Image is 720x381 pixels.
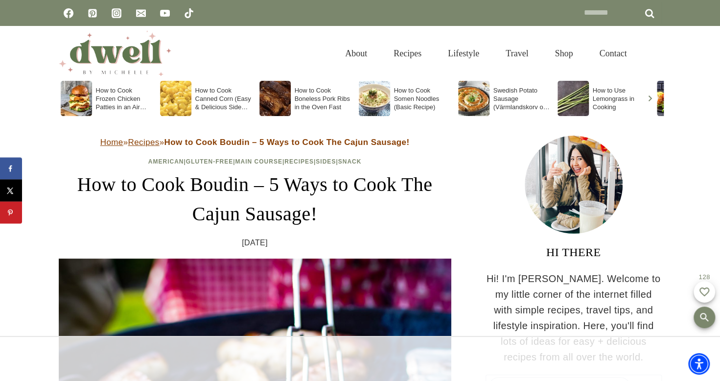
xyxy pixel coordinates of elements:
strong: How to Cook Boudin – 5 Ways to Cook The Cajun Sausage! [164,138,410,147]
h1: How to Cook Boudin – 5 Ways to Cook The Cajun Sausage! [59,170,451,229]
time: [DATE] [242,237,268,249]
a: Main Course [235,158,282,165]
a: About [332,38,380,70]
iframe: Advertisement [282,347,439,371]
a: Email [131,3,151,23]
nav: Primary Navigation [332,38,640,70]
a: Home [100,138,123,147]
a: Travel [492,38,541,70]
span: | | | | | [148,158,362,165]
a: TikTok [179,3,199,23]
span: » » [100,138,410,147]
a: Shop [541,38,586,70]
h3: HI THERE [486,243,662,261]
a: Instagram [107,3,126,23]
img: DWELL by michelle [59,31,171,76]
a: YouTube [155,3,175,23]
p: Hi! I'm [PERSON_NAME]. Welcome to my little corner of the internet filled with simple recipes, tr... [486,271,662,365]
a: Recipes [380,38,435,70]
a: Recipes [284,158,314,165]
a: Sides [316,158,336,165]
a: Contact [586,38,640,70]
a: Snack [338,158,362,165]
a: Lifestyle [435,38,492,70]
a: American [148,158,184,165]
a: Pinterest [83,3,102,23]
a: Facebook [59,3,78,23]
div: Accessibility Menu [688,353,710,375]
a: Recipes [128,138,159,147]
a: Gluten-Free [186,158,233,165]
